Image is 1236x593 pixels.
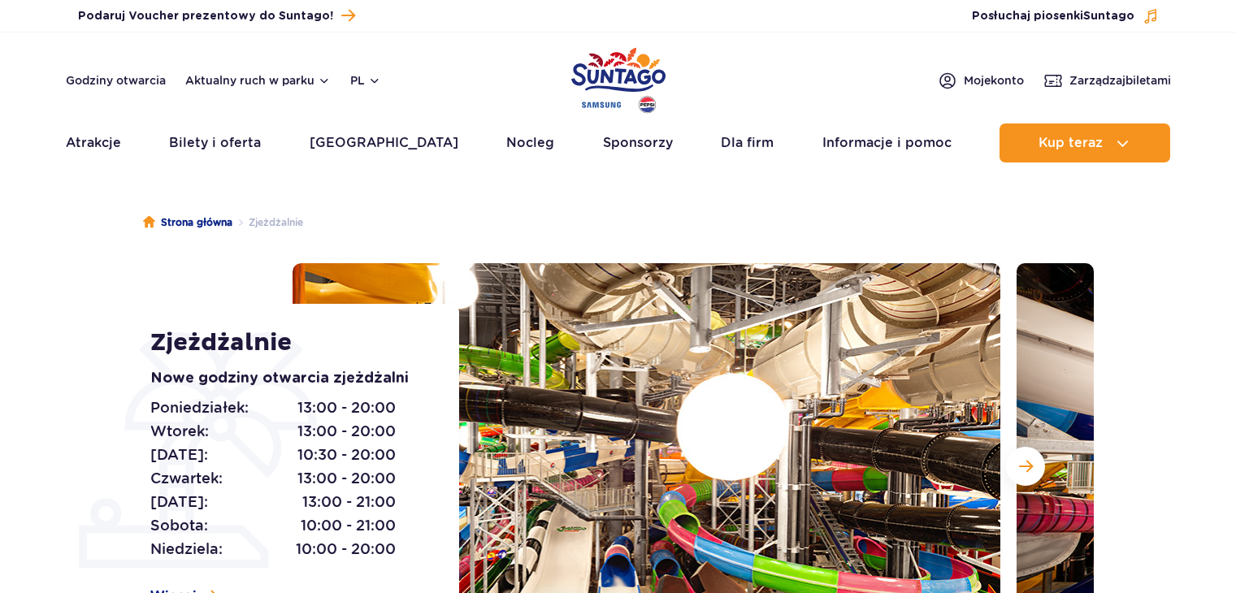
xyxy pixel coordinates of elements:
[150,444,208,466] span: [DATE]:
[297,396,396,419] span: 13:00 - 20:00
[1039,136,1103,150] span: Kup teraz
[1000,123,1170,162] button: Kup teraz
[78,8,333,24] span: Podaruj Voucher prezentowy do Suntago!
[66,123,121,162] a: Atrakcje
[1006,447,1045,486] button: Następny slajd
[297,420,396,443] span: 13:00 - 20:00
[350,72,381,89] button: pl
[822,123,952,162] a: Informacje i pomoc
[972,8,1159,24] button: Posłuchaj piosenkiSuntago
[297,444,396,466] span: 10:30 - 20:00
[1043,71,1171,90] a: Zarządzajbiletami
[296,538,396,561] span: 10:00 - 20:00
[301,514,396,537] span: 10:00 - 21:00
[232,214,303,231] li: Zjeżdżalnie
[1083,11,1134,22] span: Suntago
[78,5,355,27] a: Podaruj Voucher prezentowy do Suntago!
[603,123,673,162] a: Sponsorzy
[150,328,423,357] h1: Zjeżdżalnie
[310,123,458,162] a: [GEOGRAPHIC_DATA]
[169,123,261,162] a: Bilety i oferta
[150,491,208,513] span: [DATE]:
[150,467,223,490] span: Czwartek:
[150,514,208,537] span: Sobota:
[150,367,423,390] p: Nowe godziny otwarcia zjeżdżalni
[185,74,331,87] button: Aktualny ruch w parku
[506,123,554,162] a: Nocleg
[150,538,223,561] span: Niedziela:
[571,41,666,115] a: Park of Poland
[972,8,1134,24] span: Posłuchaj piosenki
[150,420,209,443] span: Wtorek:
[302,491,396,513] span: 13:00 - 21:00
[150,396,249,419] span: Poniedziałek:
[938,71,1024,90] a: Mojekonto
[964,72,1024,89] span: Moje konto
[1069,72,1171,89] span: Zarządzaj biletami
[66,72,166,89] a: Godziny otwarcia
[721,123,774,162] a: Dla firm
[143,214,232,231] a: Strona główna
[297,467,396,490] span: 13:00 - 20:00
